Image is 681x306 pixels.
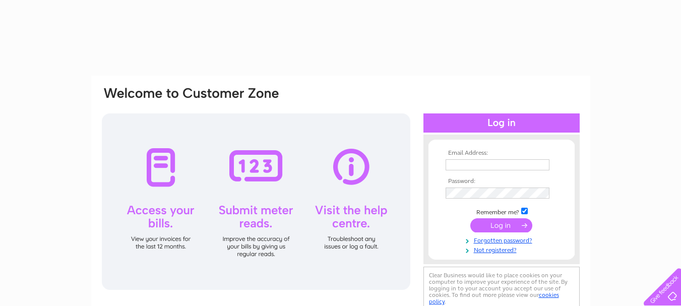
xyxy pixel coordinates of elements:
[429,291,559,305] a: cookies policy
[443,178,560,185] th: Password:
[446,244,560,254] a: Not registered?
[446,235,560,244] a: Forgotten password?
[443,150,560,157] th: Email Address:
[470,218,532,232] input: Submit
[443,206,560,216] td: Remember me?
